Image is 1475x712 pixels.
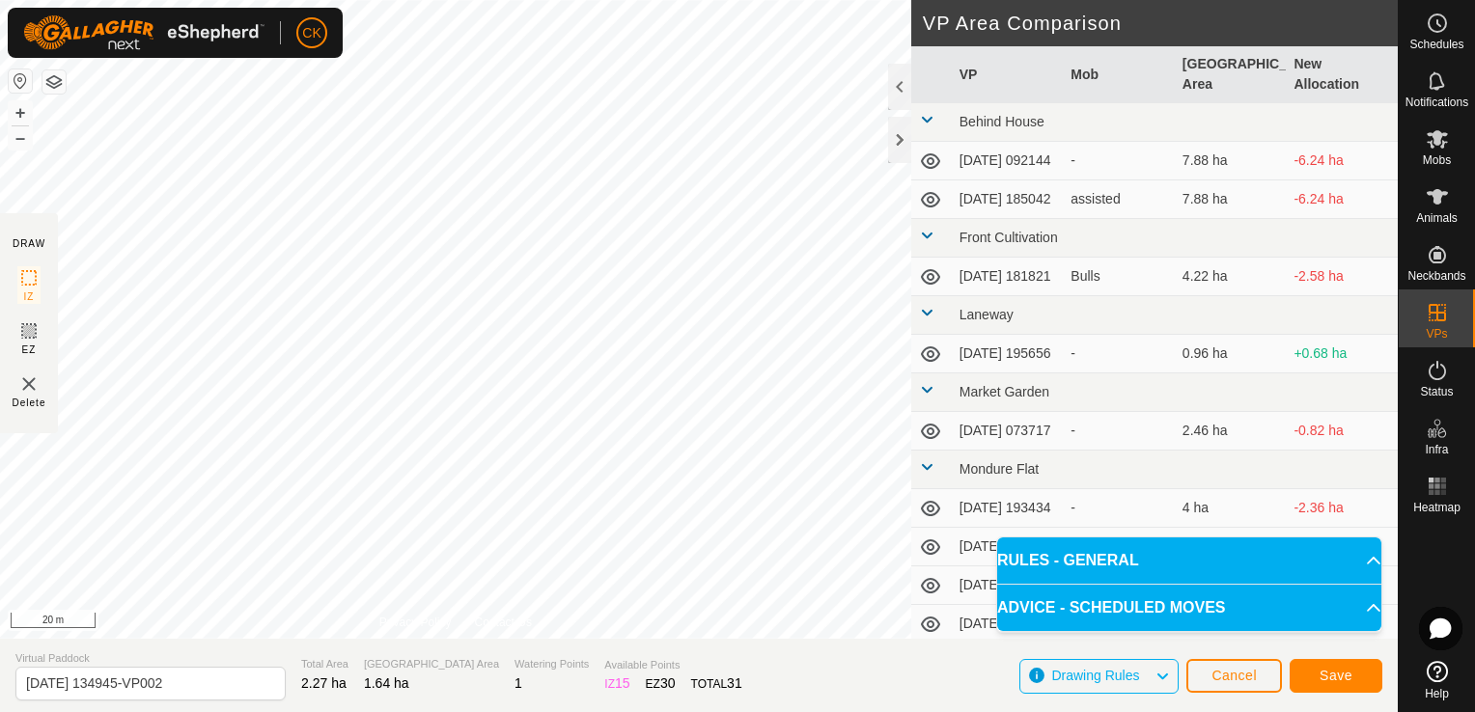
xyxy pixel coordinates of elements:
[1423,154,1451,166] span: Mobs
[1175,46,1287,103] th: [GEOGRAPHIC_DATA] Area
[960,230,1058,245] span: Front Cultivation
[1416,212,1458,224] span: Animals
[691,673,742,694] div: TOTAL
[960,384,1049,399] span: Market Garden
[1051,668,1139,683] span: Drawing Rules
[952,46,1064,103] th: VP
[1175,335,1287,373] td: 0.96 ha
[1405,96,1468,108] span: Notifications
[1071,189,1167,209] div: assisted
[1425,688,1449,699] span: Help
[952,605,1064,644] td: [DATE] 203045
[952,180,1064,219] td: [DATE] 185042
[952,258,1064,296] td: [DATE] 181821
[1425,444,1448,455] span: Infra
[1426,328,1447,340] span: VPs
[1290,659,1382,693] button: Save
[1286,412,1398,451] td: -0.82 ha
[24,289,35,304] span: IZ
[1175,489,1287,528] td: 4 ha
[1286,489,1398,528] td: -2.36 ha
[1175,412,1287,451] td: 2.46 ha
[952,489,1064,528] td: [DATE] 193434
[1071,421,1167,441] div: -
[1063,46,1175,103] th: Mob
[515,675,522,691] span: 1
[615,675,630,691] span: 15
[1175,180,1287,219] td: 7.88 ha
[9,126,32,150] button: –
[1286,335,1398,373] td: +0.68 ha
[1286,528,1398,566] td: -2.92 ha
[660,675,676,691] span: 30
[1399,653,1475,707] a: Help
[22,342,37,357] span: EZ
[301,656,348,672] span: Total Area
[604,673,629,694] div: IZ
[9,101,32,124] button: +
[952,412,1064,451] td: [DATE] 073717
[42,70,66,94] button: Map Layers
[1071,266,1167,287] div: Bulls
[1175,142,1287,180] td: 7.88 ha
[13,236,45,251] div: DRAW
[1407,270,1465,282] span: Neckbands
[15,650,286,667] span: Virtual Paddock
[1175,258,1287,296] td: 4.22 ha
[301,675,347,691] span: 2.27 ha
[515,656,589,672] span: Watering Points
[952,335,1064,373] td: [DATE] 195656
[1413,502,1461,513] span: Heatmap
[997,596,1225,619] span: ADVICE - SCHEDULED MOVES
[1286,180,1398,219] td: -6.24 ha
[997,549,1139,572] span: RULES - GENERAL
[923,12,1398,35] h2: VP Area Comparison
[960,461,1039,477] span: Mondure Flat
[364,675,409,691] span: 1.64 ha
[1409,39,1463,50] span: Schedules
[1071,498,1167,518] div: -
[1420,386,1453,397] span: Status
[475,614,532,631] a: Contact Us
[17,372,41,396] img: VP
[23,15,264,50] img: Gallagher Logo
[1175,528,1287,566] td: 4.56 ha
[9,69,32,93] button: Reset Map
[1286,142,1398,180] td: -6.24 ha
[1071,343,1167,364] div: -
[646,673,676,694] div: EZ
[960,307,1014,322] span: Laneway
[997,585,1381,631] p-accordion-header: ADVICE - SCHEDULED MOVES
[379,614,452,631] a: Privacy Policy
[1186,659,1282,693] button: Cancel
[302,23,320,43] span: CK
[952,528,1064,566] td: [DATE] 202934
[13,396,46,410] span: Delete
[952,566,1064,605] td: [DATE] 203021
[997,537,1381,584] p-accordion-header: RULES - GENERAL
[364,656,499,672] span: [GEOGRAPHIC_DATA] Area
[1286,46,1398,103] th: New Allocation
[727,675,742,691] span: 31
[1286,258,1398,296] td: -2.58 ha
[1211,668,1257,683] span: Cancel
[960,114,1044,129] span: Behind House
[952,142,1064,180] td: [DATE] 092144
[1320,668,1352,683] span: Save
[604,657,741,673] span: Available Points
[1071,151,1167,171] div: -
